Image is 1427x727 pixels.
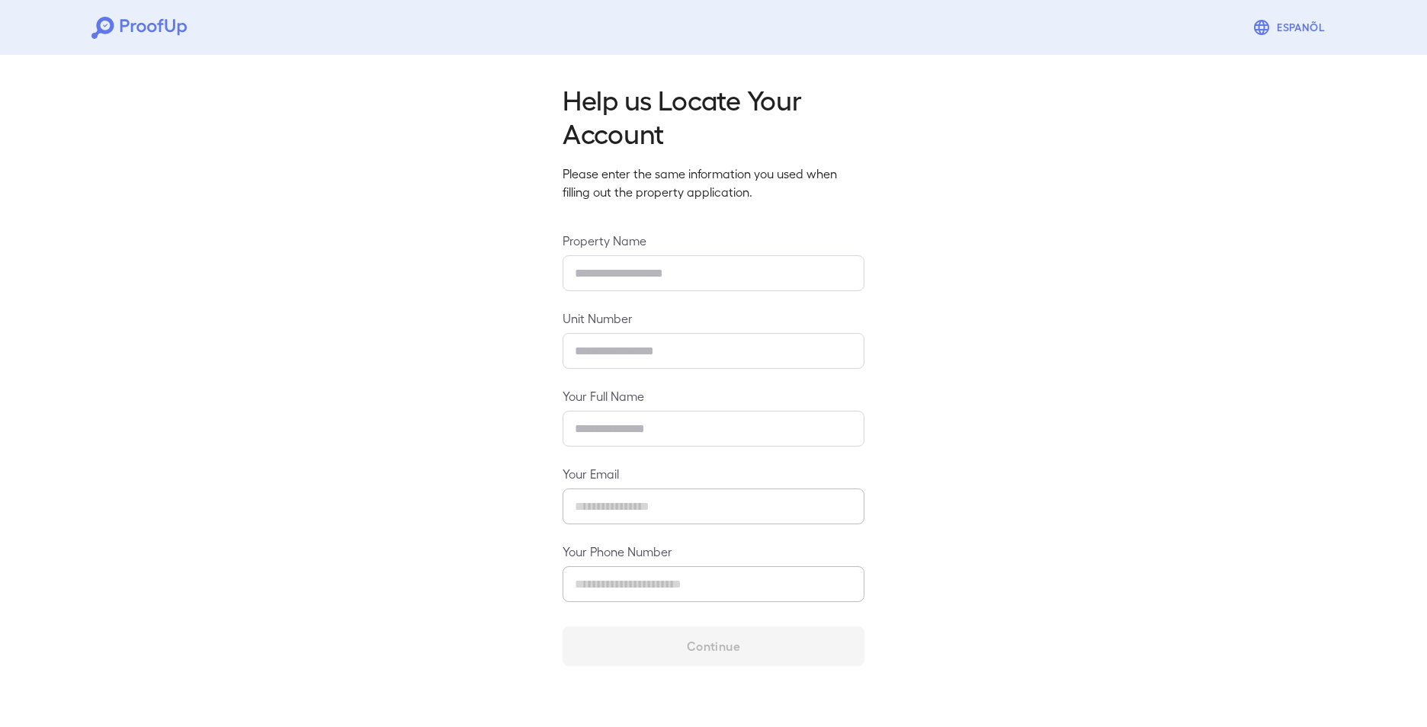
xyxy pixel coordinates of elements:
[1246,12,1336,43] button: Espanõl
[563,165,864,201] p: Please enter the same information you used when filling out the property application.
[563,309,864,327] label: Unit Number
[563,232,864,249] label: Property Name
[563,543,864,560] label: Your Phone Number
[563,465,864,482] label: Your Email
[563,82,864,149] h2: Help us Locate Your Account
[563,387,864,405] label: Your Full Name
